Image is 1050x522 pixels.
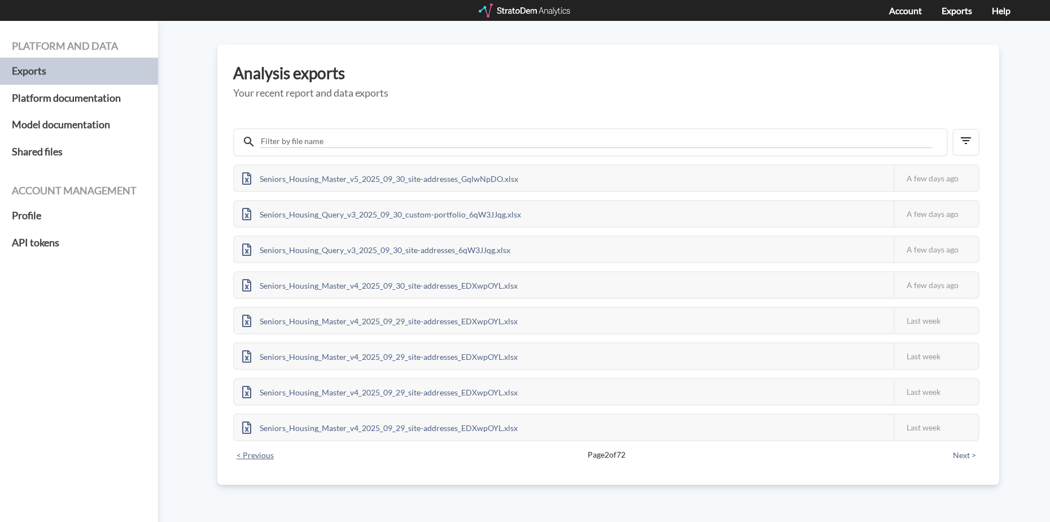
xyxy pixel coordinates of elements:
a: Seniors_Housing_Master_v5_2025_09_30_site-addresses_GqlwNpDO.xlsx [234,172,526,182]
div: Seniors_Housing_Master_v4_2025_09_29_site-addresses_EDXwpOYL.xlsx [234,308,526,333]
a: Shared files [12,138,146,166]
h5: Your recent report and data exports [233,88,983,99]
div: Last week [894,308,978,333]
div: Last week [894,379,978,404]
div: Seniors_Housing_Master_v4_2025_09_29_site-addresses_EDXwpOYL.xlsx [234,343,526,369]
a: Account [889,5,922,16]
a: API tokens [12,229,146,256]
div: Seniors_Housing_Master_v5_2025_09_30_site-addresses_GqlwNpDO.xlsx [234,166,526,191]
a: Platform documentation [12,85,146,112]
a: Seniors_Housing_Master_v4_2025_09_30_site-addresses_EDXwpOYL.xlsx [234,279,526,289]
a: Seniors_Housing_Query_v3_2025_09_30_custom-portfolio_6qW3JJqg.xlsx [234,208,529,217]
div: Seniors_Housing_Master_v4_2025_09_30_site-addresses_EDXwpOYL.xlsx [234,272,526,298]
button: Next > [950,449,979,462]
div: A few days ago [894,272,978,298]
a: Exports [942,5,972,16]
a: Exports [12,58,146,85]
a: Seniors_Housing_Query_v3_2025_09_30_site-addresses_6qW3JJqg.xlsx [234,243,518,253]
a: Model documentation [12,111,146,138]
a: Seniors_Housing_Master_v4_2025_09_29_site-addresses_EDXwpOYL.xlsx [234,350,526,360]
div: Seniors_Housing_Query_v3_2025_09_30_custom-portfolio_6qW3JJqg.xlsx [234,201,529,227]
h3: Analysis exports [233,64,983,82]
div: A few days ago [894,201,978,227]
div: Seniors_Housing_Master_v4_2025_09_29_site-addresses_EDXwpOYL.xlsx [234,415,526,440]
span: Page 2 of 72 [273,449,940,460]
a: Profile [12,202,146,229]
a: Seniors_Housing_Master_v4_2025_09_29_site-addresses_EDXwpOYL.xlsx [234,386,526,395]
a: Seniors_Housing_Master_v4_2025_09_29_site-addresses_EDXwpOYL.xlsx [234,315,526,324]
h4: Platform and data [12,41,146,52]
h4: Account management [12,185,146,197]
div: Last week [894,415,978,440]
a: Help [992,5,1010,16]
div: Last week [894,343,978,369]
div: Seniors_Housing_Master_v4_2025_09_29_site-addresses_EDXwpOYL.xlsx [234,379,526,404]
div: A few days ago [894,237,978,262]
div: A few days ago [894,166,978,191]
a: Seniors_Housing_Master_v4_2025_09_29_site-addresses_EDXwpOYL.xlsx [234,421,526,431]
div: Seniors_Housing_Query_v3_2025_09_30_site-addresses_6qW3JJqg.xlsx [234,237,518,262]
input: Filter by file name [260,135,933,148]
button: < Previous [233,449,277,462]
